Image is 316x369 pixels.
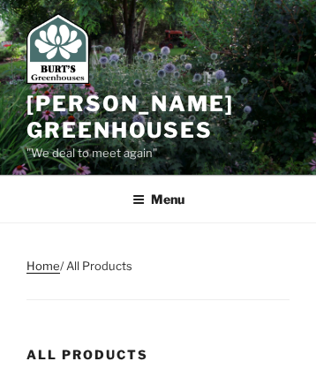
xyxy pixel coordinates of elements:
a: [PERSON_NAME] Greenhouses [26,91,234,143]
h1: All Products [26,346,290,364]
a: Home [26,259,60,273]
nav: Breadcrumb [26,257,290,300]
img: Burt's Greenhouses [26,13,89,84]
p: "We deal to meet again" [26,144,290,163]
button: Menu [120,177,197,221]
